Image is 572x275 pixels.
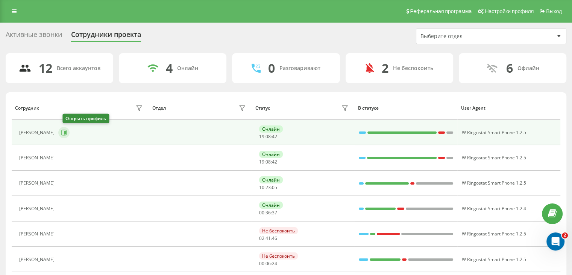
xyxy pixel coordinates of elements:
[517,65,539,72] div: Офлайн
[420,33,510,40] div: Выберите отдел
[259,235,264,241] span: 02
[461,105,557,111] div: User Agent
[461,180,526,186] span: W Ringostat Smart Phone 1.2.5
[19,257,56,262] div: [PERSON_NAME]
[410,8,472,14] span: Реферальная программа
[259,210,277,215] div: : :
[259,236,277,241] div: : :
[279,65,320,72] div: Разговаривают
[57,65,100,72] div: Всего аккаунтов
[259,260,264,267] span: 00
[62,114,109,123] div: Открыть профиль
[259,151,283,158] div: Онлайн
[259,252,298,260] div: Не беспокоить
[259,125,283,133] div: Онлайн
[259,133,264,140] span: 19
[166,61,173,75] div: 4
[272,159,277,165] span: 42
[15,105,39,111] div: Сотрудник
[19,130,56,135] div: [PERSON_NAME]
[259,261,277,266] div: : :
[19,206,56,211] div: [PERSON_NAME]
[266,235,271,241] span: 41
[255,105,270,111] div: Статус
[19,231,56,237] div: [PERSON_NAME]
[259,202,283,209] div: Онлайн
[266,133,271,140] span: 08
[259,209,264,216] span: 00
[272,184,277,191] span: 05
[177,65,198,72] div: Онлайн
[272,133,277,140] span: 42
[546,8,562,14] span: Выход
[268,61,275,75] div: 0
[259,184,264,191] span: 10
[266,184,271,191] span: 23
[259,176,283,183] div: Онлайн
[358,105,454,111] div: В статусе
[272,235,277,241] span: 46
[6,31,62,42] div: Активные звонки
[259,159,277,165] div: : :
[461,231,526,237] span: W Ringostat Smart Phone 1.2.5
[546,232,564,251] iframe: Intercom live chat
[19,180,56,186] div: [PERSON_NAME]
[382,61,388,75] div: 2
[259,227,298,234] div: Не беспокоить
[272,209,277,216] span: 37
[19,155,56,160] div: [PERSON_NAME]
[39,61,52,75] div: 12
[259,134,277,139] div: : :
[506,61,513,75] div: 6
[259,159,264,165] span: 19
[461,154,526,161] span: W Ringostat Smart Phone 1.2.5
[461,129,526,136] span: W Ringostat Smart Phone 1.2.5
[272,260,277,267] span: 24
[461,205,526,212] span: W Ringostat Smart Phone 1.2.4
[259,185,277,190] div: : :
[266,260,271,267] span: 06
[485,8,534,14] span: Настройки профиля
[266,209,271,216] span: 36
[461,256,526,263] span: W Ringostat Smart Phone 1.2.5
[152,105,166,111] div: Отдел
[393,65,433,72] div: Не беспокоить
[562,232,568,238] span: 2
[71,31,141,42] div: Сотрудники проекта
[266,159,271,165] span: 08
